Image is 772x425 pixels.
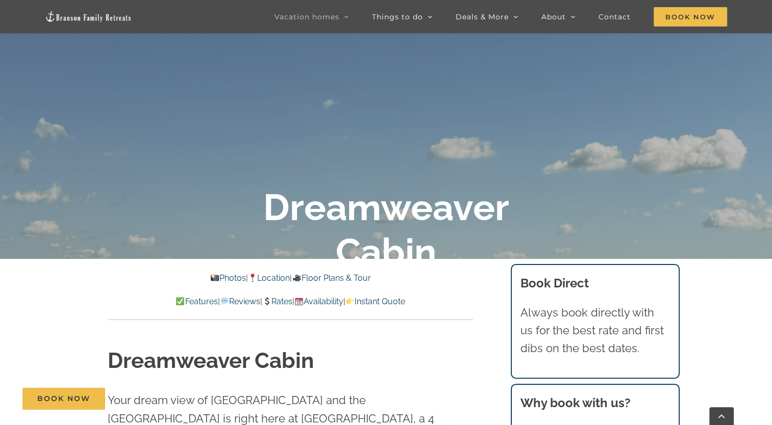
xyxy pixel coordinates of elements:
img: 💬 [220,297,229,305]
img: 💲 [263,297,271,305]
span: Book Now [654,7,727,26]
img: 📸 [211,274,219,282]
a: Photos [210,273,246,283]
img: 📍 [248,274,257,282]
img: 📆 [295,297,303,305]
a: Instant Quote [345,297,405,306]
a: Rates [262,297,292,306]
img: 🎥 [293,274,301,282]
p: | | [108,272,473,285]
a: Availability [294,297,343,306]
a: Features [176,297,217,306]
p: Always book directly with us for the best rate and first dibs on the best dates. [520,304,669,358]
span: Contact [599,13,631,20]
b: Dreamweaver Cabin [263,185,509,273]
b: Book Direct [520,276,589,290]
span: Deals & More [456,13,509,20]
p: | | | | [108,295,473,308]
span: Things to do [372,13,423,20]
img: 👉 [346,297,354,305]
span: Book Now [37,394,90,403]
a: Reviews [219,297,260,306]
h1: Dreamweaver Cabin [108,346,473,376]
span: Vacation homes [275,13,339,20]
span: About [541,13,566,20]
img: ✅ [176,297,184,305]
a: Book Now [22,388,105,410]
a: Floor Plans & Tour [292,273,370,283]
a: Location [248,273,290,283]
img: Branson Family Retreats Logo [45,11,132,22]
